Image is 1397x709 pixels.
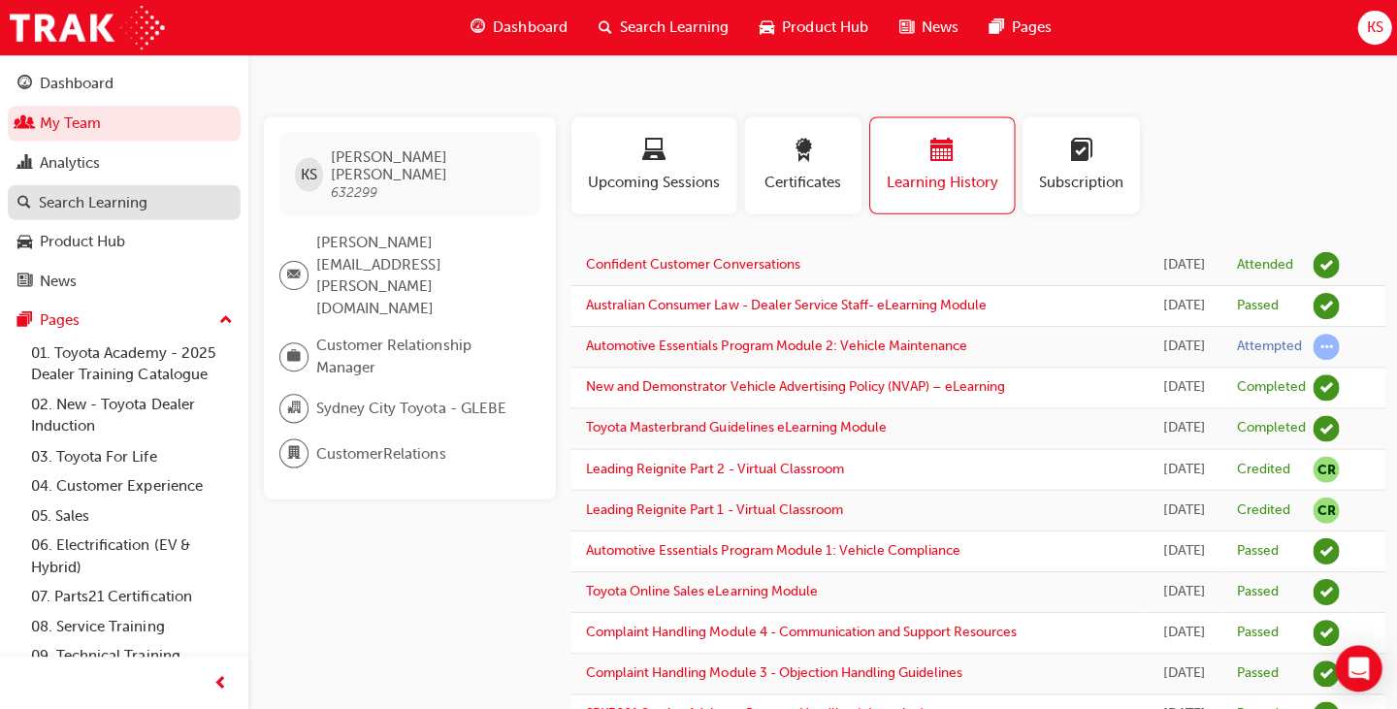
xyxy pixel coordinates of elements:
span: Sydney City Toyota - GLEBE [315,397,504,419]
span: Customer Relationship Manager [315,334,523,377]
a: 07. Parts21 Certification [23,580,240,610]
span: learningRecordVerb_PASS-icon [1309,659,1335,685]
span: car-icon [758,16,772,40]
div: Pages [40,308,80,331]
span: pages-icon [987,16,1001,40]
span: learningRecordVerb_PASS-icon [1309,618,1335,644]
a: Leading Reignite Part 1 - Virtual Classroom [584,500,840,516]
button: Pages [8,302,240,338]
span: Learning History [882,171,996,193]
span: [PERSON_NAME] [PERSON_NAME] [330,147,523,182]
div: Tue Jul 01 2025 16:07:23 GMT+1000 (Australian Eastern Standard Time) [1156,579,1203,601]
span: learningRecordVerb_PASS-icon [1309,536,1335,563]
span: Pages [1009,16,1049,39]
span: guage-icon [17,76,32,93]
div: Attended [1232,255,1288,274]
span: search-icon [17,194,31,211]
a: Analytics [8,145,240,180]
span: [PERSON_NAME][EMAIL_ADDRESS][PERSON_NAME][DOMAIN_NAME] [315,231,523,318]
div: Mon Jul 07 2025 10:00:00 GMT+1000 (Australian Eastern Standard Time) [1156,457,1203,479]
a: New and Demonstrator Vehicle Advertising Policy (NVAP) – eLearning [584,377,1002,394]
a: News [8,263,240,299]
a: Automotive Essentials Program Module 1: Vehicle Compliance [584,540,958,557]
a: Australian Consumer Law - Dealer Service Staff- eLearning Module [584,296,984,312]
div: Thu Jul 17 2025 08:29:55 GMT+1000 (Australian Eastern Standard Time) [1156,375,1203,398]
span: Dashboard [492,16,566,39]
a: pages-iconPages [971,8,1064,48]
div: Completed [1232,418,1301,436]
button: Subscription [1020,116,1136,213]
span: pages-icon [17,311,32,329]
div: Search Learning [39,191,147,213]
span: learningRecordVerb_COMPLETE-icon [1309,414,1335,440]
span: up-icon [218,307,232,333]
div: Passed [1232,296,1274,314]
a: Automotive Essentials Program Module 2: Vehicle Maintenance [584,337,964,353]
span: learningRecordVerb_COMPLETE-icon [1309,373,1335,400]
span: department-icon [286,439,300,465]
span: email-icon [286,262,300,287]
a: Product Hub [8,223,240,259]
a: 08. Service Training [23,610,240,640]
img: Trak [10,6,164,49]
span: calendar-icon [927,138,951,164]
span: CustomerRelations [315,441,444,464]
div: Attempted [1232,337,1297,355]
a: Leading Reignite Part 2 - Virtual Classroom [584,459,841,475]
span: KS [1362,16,1379,39]
div: News [40,270,77,292]
span: News [919,16,956,39]
div: Fri Jul 11 2025 16:16:47 GMT+1000 (Australian Eastern Standard Time) [1156,416,1203,438]
div: Completed [1232,377,1301,396]
button: Learning History [866,116,1012,213]
a: Search Learning [8,184,240,220]
a: Complaint Handling Module 3 - Objection Handling Guidelines [584,662,959,679]
a: 05. Sales [23,500,240,530]
span: Product Hub [780,16,865,39]
button: DashboardMy TeamAnalyticsSearch LearningProduct HubNews [8,62,240,302]
div: Thu Jul 17 2025 08:30:42 GMT+1000 (Australian Eastern Standard Time) [1156,335,1203,357]
span: news-icon [17,273,32,290]
span: search-icon [597,16,610,40]
span: learningplan-icon [1066,138,1089,164]
span: null-icon [1309,496,1335,522]
span: learningRecordVerb_PASS-icon [1309,292,1335,318]
span: prev-icon [213,670,228,694]
a: 02. New - Toyota Dealer Induction [23,389,240,440]
span: chart-icon [17,154,32,172]
a: Toyota Masterbrand Guidelines eLearning Module [584,418,884,435]
div: Mon Jun 30 2025 16:50:32 GMT+1000 (Australian Eastern Standard Time) [1156,620,1203,642]
div: Credited [1232,459,1285,477]
button: Certificates [742,116,859,213]
div: Passed [1232,622,1274,640]
span: award-icon [789,138,812,164]
div: Passed [1232,540,1274,559]
span: learningRecordVerb_ATTEMPT-icon [1309,333,1335,359]
span: briefcase-icon [286,343,300,369]
a: car-iconProduct Hub [742,8,881,48]
div: Mon Jun 30 2025 16:47:56 GMT+1000 (Australian Eastern Standard Time) [1156,661,1203,683]
a: Complaint Handling Module 4 - Communication and Support Resources [584,622,1014,638]
button: Upcoming Sessions [569,116,734,213]
div: Analytics [40,151,100,174]
span: organisation-icon [286,395,300,420]
div: Passed [1232,662,1274,681]
span: Certificates [757,171,844,193]
div: Passed [1232,581,1274,599]
a: Confident Customer Conversations [584,255,797,272]
a: Toyota Online Sales eLearning Module [584,581,815,597]
a: search-iconSearch Learning [581,8,742,48]
div: Wed Jul 30 2025 14:55:19 GMT+1000 (Australian Eastern Standard Time) [1156,294,1203,316]
a: 01. Toyota Academy - 2025 Dealer Training Catalogue [23,338,240,389]
span: learningRecordVerb_ATTEND-icon [1309,251,1335,277]
span: Subscription [1034,171,1121,193]
a: 06. Electrification (EV & Hybrid) [23,529,240,580]
span: null-icon [1309,455,1335,481]
a: news-iconNews [881,8,971,48]
div: Product Hub [40,230,125,252]
div: Open Intercom Messenger [1331,643,1378,690]
div: Tue Jul 01 2025 16:31:41 GMT+1000 (Australian Eastern Standard Time) [1156,538,1203,561]
span: news-icon [896,16,911,40]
